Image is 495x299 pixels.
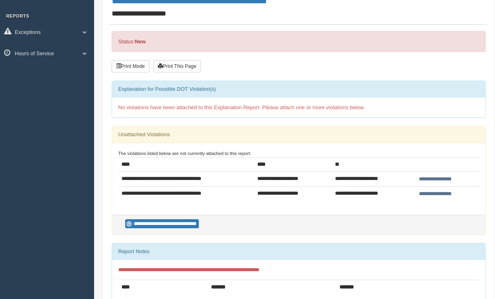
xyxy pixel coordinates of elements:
[118,104,365,110] span: No violations have been attached to this Explanation Report. Please attach one or more violations...
[118,151,251,156] small: The violations listed below are not currently attached to this report:
[112,31,486,52] div: Status:
[135,38,146,45] strong: New
[112,81,485,97] div: Explanation for Possible DOT Violation(s)
[112,60,149,72] button: Print Mode
[153,60,201,72] button: Print This Page
[112,126,485,143] div: Unattached Violations
[112,243,485,260] div: Report Notes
